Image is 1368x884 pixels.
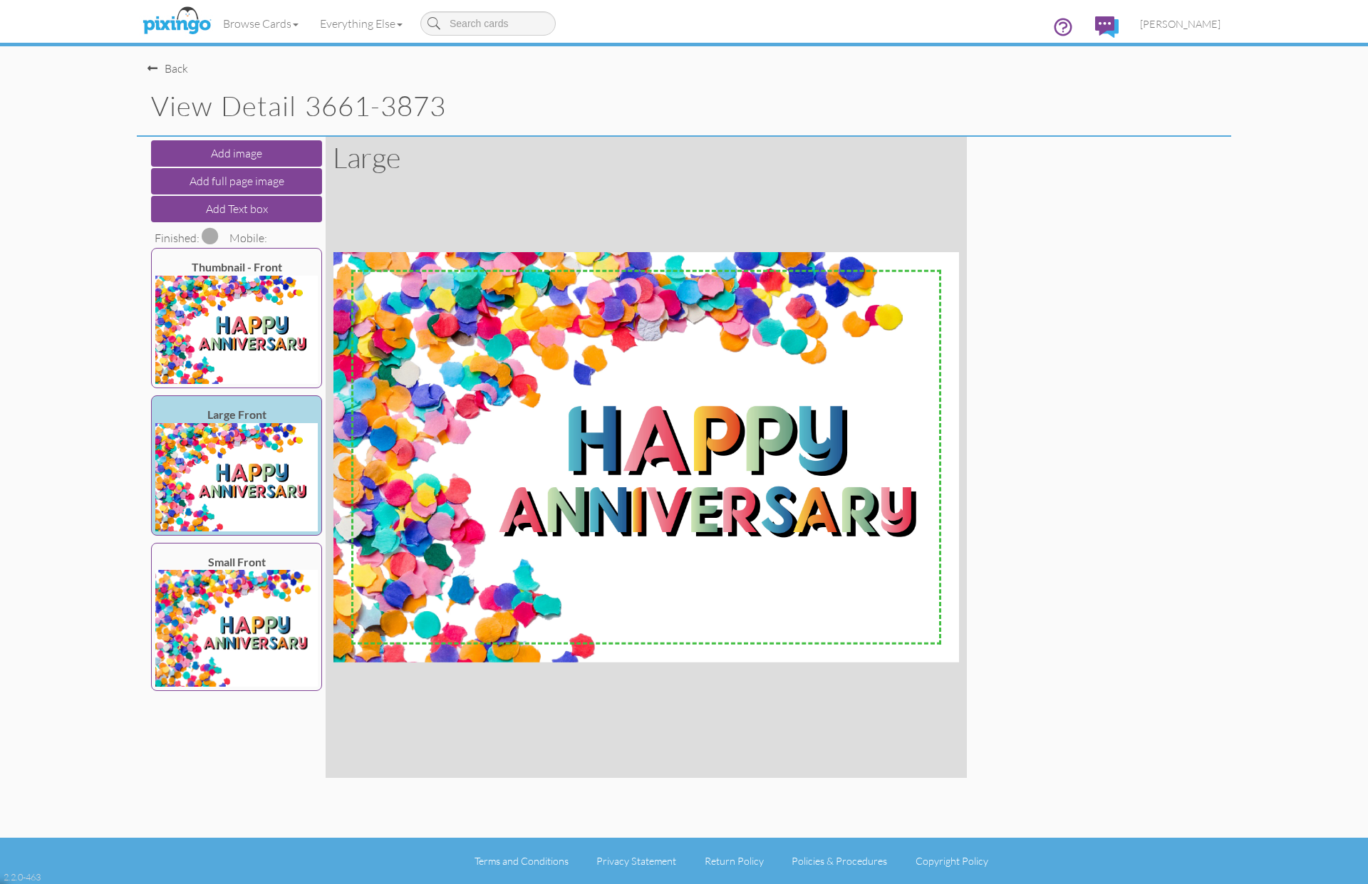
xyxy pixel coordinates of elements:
span: Finished: [155,231,199,245]
img: 20251010-181218-929e7301309a-original.jpg [155,570,318,687]
a: Policies & Procedures [792,855,887,867]
button: Add Text box [151,196,322,222]
a: Browse Cards [212,6,309,41]
img: 20251010-181231-ee3fac410fd1-original.jpg [155,276,318,384]
span: Mobile: [229,231,267,245]
img: comments.svg [1095,16,1119,38]
a: [PERSON_NAME] [1129,6,1231,42]
button: Add image [151,140,322,167]
div: 2.2.0-463 [4,870,41,883]
div: large [333,137,400,177]
img: pixingo logo [139,4,214,39]
div: Back [147,61,188,77]
input: Search cards [420,11,556,36]
div: Small Front [155,554,318,571]
img: 20251010-181225-db5e9395f791-original.jpg [155,423,318,531]
a: Everything Else [309,6,413,41]
div: Thumbnail - Front [155,259,318,276]
h1: View Detail 3661-3873 [151,91,1231,121]
a: Return Policy [705,855,764,867]
button: Add full page image [151,168,322,194]
a: Privacy Statement [596,855,676,867]
a: Terms and Conditions [475,855,569,867]
a: Copyright Policy [916,855,988,867]
span: [PERSON_NAME] [1140,18,1221,30]
div: Large Front [155,407,318,423]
